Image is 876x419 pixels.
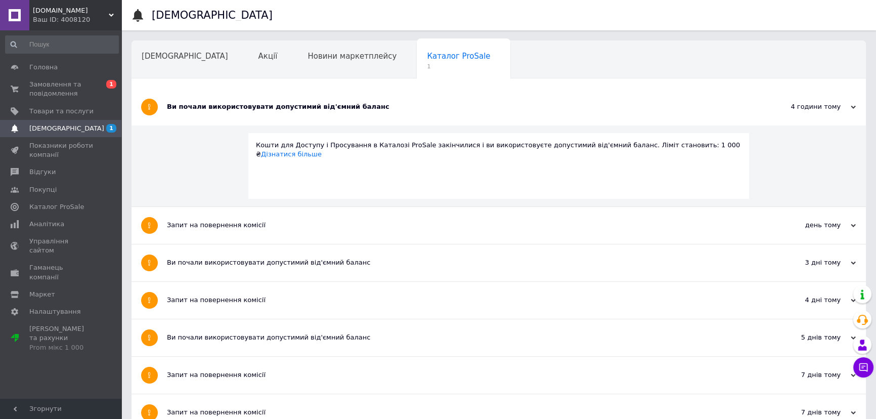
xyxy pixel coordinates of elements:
div: Ви почали використовувати допустимий від'ємний баланс [167,258,755,267]
div: Запит на повернення комісії [167,296,755,305]
div: 5 днів тому [755,333,856,342]
span: Замовлення та повідомлення [29,80,94,98]
div: 3 дні тому [755,258,856,267]
span: Покупці [29,185,57,194]
span: AvtoObrij.prom.ua [33,6,109,15]
span: 1 [427,63,490,70]
input: Пошук [5,35,119,54]
div: 7 днів тому [755,370,856,380]
span: Налаштування [29,307,81,316]
span: [PERSON_NAME] та рахунки [29,324,94,352]
div: 4 дні тому [755,296,856,305]
span: Відгуки [29,167,56,177]
div: Ви почали використовувати допустимий від'ємний баланс [167,102,755,111]
span: Каталог ProSale [427,52,490,61]
span: 1 [106,124,116,133]
span: 1 [106,80,116,89]
div: Кошти для Доступу і Просування в Каталозі ProSale закінчилися і ви використовуєте допустимий від'... [256,141,741,159]
span: Акції [258,52,278,61]
div: Запит на повернення комісії [167,221,755,230]
div: Запит на повернення комісії [167,408,755,417]
span: Товари та послуги [29,107,94,116]
span: Головна [29,63,58,72]
div: день тому [755,221,856,230]
div: Ви почали використовувати допустимий від'ємний баланс [167,333,755,342]
span: [DEMOGRAPHIC_DATA] [29,124,104,133]
span: Управління сайтом [29,237,94,255]
span: Каталог ProSale [29,202,84,212]
h1: [DEMOGRAPHIC_DATA] [152,9,273,21]
span: Показники роботи компанії [29,141,94,159]
span: [DEMOGRAPHIC_DATA] [142,52,228,61]
div: Запит на повернення комісії [167,370,755,380]
span: Новини маркетплейсу [308,52,397,61]
div: 7 днів тому [755,408,856,417]
a: Дізнатися більше [261,150,322,158]
span: Гаманець компанії [29,263,94,281]
span: Маркет [29,290,55,299]
div: Prom мікс 1 000 [29,343,94,352]
span: Аналітика [29,220,64,229]
div: Ваш ID: 4008120 [33,15,121,24]
button: Чат з покупцем [853,357,873,378]
div: 4 години тому [755,102,856,111]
